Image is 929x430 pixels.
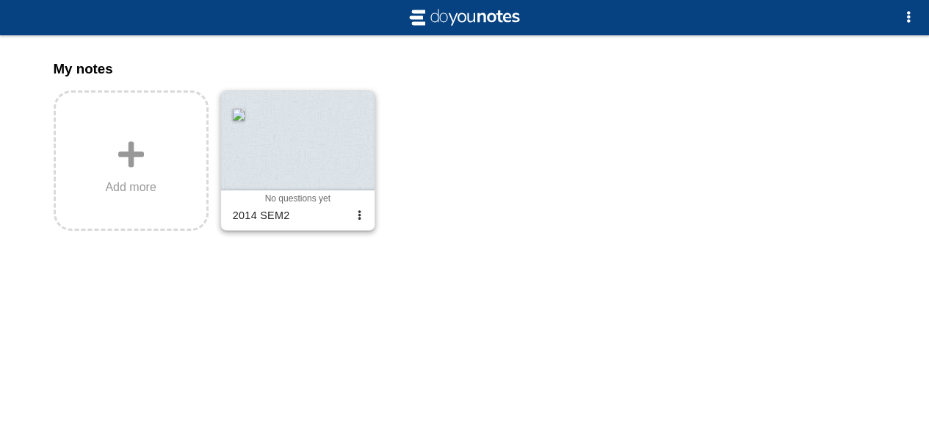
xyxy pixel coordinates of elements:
h3: My notes [54,61,876,77]
div: 2014 SEM2 [227,204,351,227]
button: Options [894,3,923,32]
span: No questions yet [265,193,330,204]
a: No questions yet2014 SEM2 [220,90,375,231]
img: svg+xml;base64,CiAgICAgIDxzdmcgdmlld0JveD0iLTIgLTIgMjAgNCIgeG1sbnM9Imh0dHA6Ly93d3cudzMub3JnLzIwMD... [406,6,524,29]
span: Add more [105,181,156,194]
